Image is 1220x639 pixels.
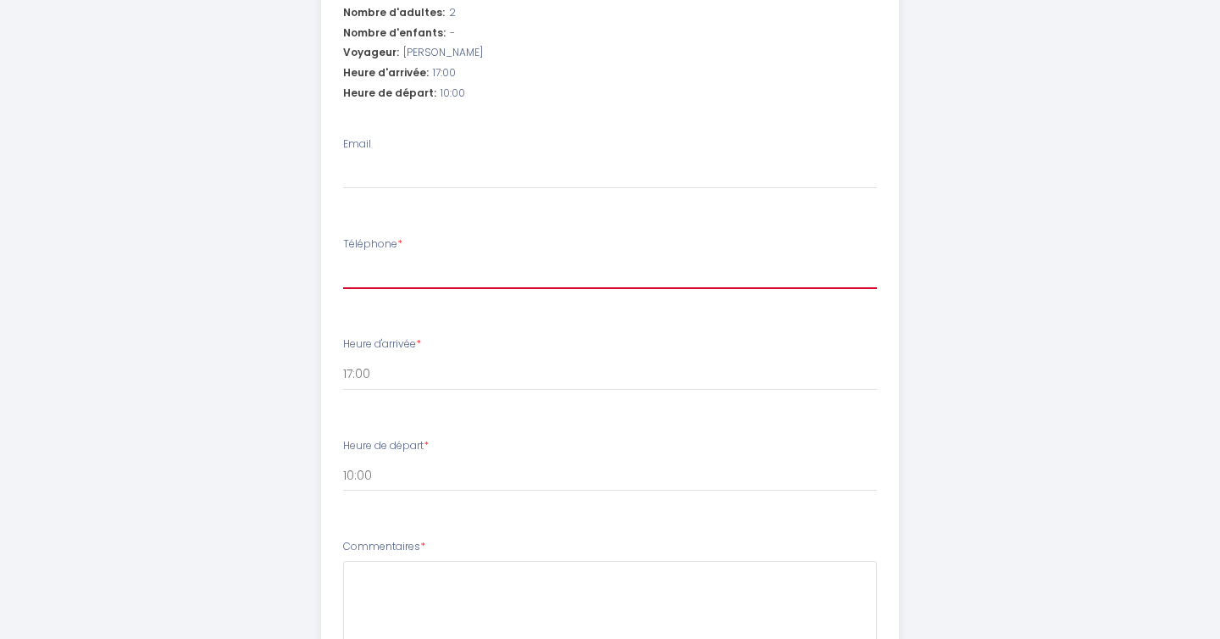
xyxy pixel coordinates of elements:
span: - [450,25,455,42]
label: Téléphone [343,236,402,253]
label: Commentaires [343,539,425,555]
span: 2 [449,5,456,21]
label: Email [343,136,371,153]
span: Heure d'arrivée: [343,65,429,81]
span: [PERSON_NAME] [403,45,483,61]
span: Heure de départ: [343,86,436,102]
span: 17:00 [433,65,456,81]
span: 10:00 [441,86,465,102]
label: Heure de départ [343,438,429,454]
span: Voyageur: [343,45,399,61]
label: Heure d'arrivée [343,336,421,353]
span: Nombre d'adultes: [343,5,445,21]
span: Nombre d'enfants: [343,25,446,42]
